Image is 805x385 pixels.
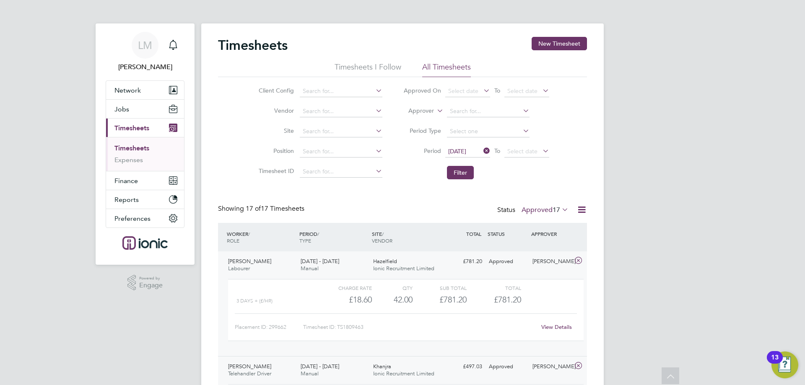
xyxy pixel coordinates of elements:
[218,204,306,213] div: Showing
[492,145,503,156] span: To
[771,357,779,368] div: 13
[246,204,304,213] span: 17 Timesheets
[106,81,184,99] button: Network
[114,144,149,152] a: Timesheets
[507,87,538,95] span: Select date
[396,107,434,115] label: Approver
[256,167,294,175] label: Timesheet ID
[256,87,294,94] label: Client Config
[256,127,294,134] label: Site
[467,283,521,293] div: Total
[106,190,184,209] button: Reports
[529,255,573,269] div: [PERSON_NAME]
[413,283,467,293] div: Sub Total
[300,106,382,117] input: Search for...
[114,177,138,185] span: Finance
[372,283,413,293] div: QTY
[299,237,311,244] span: TYPE
[218,37,288,54] h2: Timesheets
[228,370,271,377] span: Telehandler Driver
[422,62,471,77] li: All Timesheets
[771,351,798,378] button: Open Resource Center, 13 new notifications
[541,323,572,331] a: View Details
[106,119,184,137] button: Timesheets
[318,293,372,307] div: £18.60
[447,126,530,137] input: Select one
[303,320,536,334] div: Timesheet ID: TS1809463
[114,156,143,164] a: Expenses
[106,32,184,72] a: LM[PERSON_NAME]
[106,209,184,227] button: Preferences
[318,283,372,293] div: Charge rate
[228,363,271,370] span: [PERSON_NAME]
[532,37,587,50] button: New Timesheet
[497,204,570,216] div: Status
[114,124,149,132] span: Timesheets
[139,275,163,282] span: Powered by
[139,282,163,289] span: Engage
[373,363,391,370] span: Khanjra
[246,204,261,213] span: 17 of
[300,85,382,97] input: Search for...
[403,127,441,134] label: Period Type
[413,293,467,307] div: £781.20
[447,166,474,179] button: Filter
[301,258,339,265] span: [DATE] - [DATE]
[403,147,441,155] label: Period
[466,230,481,237] span: TOTAL
[382,230,384,237] span: /
[301,363,339,370] span: [DATE] - [DATE]
[507,147,538,155] span: Select date
[372,293,413,307] div: 42.00
[96,23,195,265] nav: Main navigation
[114,105,129,113] span: Jobs
[447,106,530,117] input: Search for...
[256,147,294,155] label: Position
[228,258,271,265] span: [PERSON_NAME]
[317,230,319,237] span: /
[138,40,152,51] span: LM
[301,370,319,377] span: Manual
[225,226,297,248] div: WORKER
[248,230,250,237] span: /
[448,147,466,155] span: [DATE]
[297,226,370,248] div: PERIOD
[114,196,139,204] span: Reports
[106,137,184,171] div: Timesheets
[122,236,168,250] img: ionic-logo-retina.png
[301,265,319,272] span: Manual
[442,255,486,269] div: £781.20
[300,146,382,158] input: Search for...
[553,206,560,214] span: 17
[106,236,184,250] a: Go to home page
[486,226,529,241] div: STATUS
[106,100,184,118] button: Jobs
[335,62,401,77] li: Timesheets I Follow
[300,126,382,137] input: Search for...
[236,298,273,304] span: 3 Days + (£/HR)
[373,258,397,265] span: Hazelfield
[106,171,184,190] button: Finance
[442,360,486,374] div: £497.03
[256,107,294,114] label: Vendor
[373,265,434,272] span: Ionic Recruitment Limited
[494,295,521,305] span: £781.20
[370,226,442,248] div: SITE
[228,265,250,272] span: Labourer
[106,62,184,72] span: Laura Moody
[492,85,503,96] span: To
[486,255,529,269] div: Approved
[227,237,239,244] span: ROLE
[127,275,163,291] a: Powered byEngage
[235,320,303,334] div: Placement ID: 299662
[114,86,141,94] span: Network
[114,214,151,222] span: Preferences
[448,87,478,95] span: Select date
[529,360,573,374] div: [PERSON_NAME]
[372,237,392,244] span: VENDOR
[373,370,434,377] span: Ionic Recruitment Limited
[522,206,569,214] label: Approved
[486,360,529,374] div: Approved
[300,166,382,178] input: Search for...
[403,87,441,94] label: Approved On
